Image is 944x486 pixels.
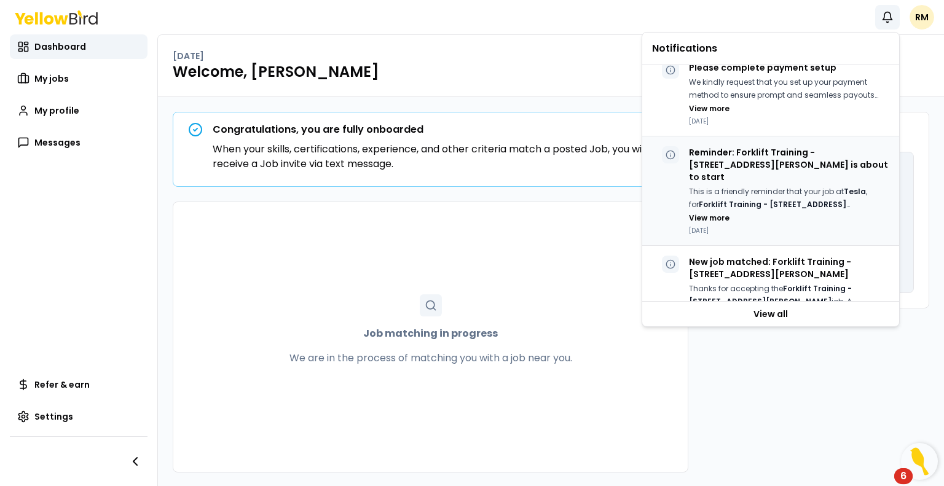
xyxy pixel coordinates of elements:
span: Dashboard [34,41,86,53]
p: [DATE] [173,50,204,62]
span: My jobs [34,73,69,85]
strong: Forklift Training - [STREET_ADDRESS][PERSON_NAME] [689,199,850,222]
a: Settings [10,404,147,429]
strong: Tesla [844,186,866,197]
div: New job matched: Forklift Training - [STREET_ADDRESS][PERSON_NAME]Thanks for accepting theForklif... [642,246,899,343]
span: Refer & earn [34,378,90,391]
a: Dashboard [10,34,147,59]
strong: Job matching in progress [363,326,498,341]
strong: Congratulations, you are fully onboarded [213,122,423,136]
p: New job matched: Forklift Training - [STREET_ADDRESS][PERSON_NAME] [689,256,889,280]
a: My profile [10,98,147,123]
p: When your skills, certifications, experience, and other criteria match a posted Job, you will rec... [213,142,673,171]
h1: Welcome, [PERSON_NAME] [173,62,929,82]
p: [DATE] [689,117,889,126]
button: Open Resource Center, 6 new notifications [901,443,938,480]
p: We are in the process of matching you with a job near you. [289,351,572,366]
button: View more [689,213,730,223]
a: Messages [10,130,147,155]
p: Thanks for accepting the job. A YellowBird team member will contact you within 2 business days wi... [689,283,889,308]
p: We kindly request that you set up your payment method to ensure prompt and seamless payouts after... [689,76,889,101]
span: Settings [34,410,73,423]
div: Reminder: Forklift Training - [STREET_ADDRESS][PERSON_NAME] is about to startThis is a friendly r... [642,136,899,246]
a: My jobs [10,66,147,91]
span: RM [910,5,934,29]
a: Refer & earn [10,372,147,397]
p: Please complete payment setup [689,61,889,74]
span: Notifications [652,44,717,53]
span: Messages [34,136,81,149]
span: My profile [34,104,79,117]
div: Please complete payment setupWe kindly request that you set up your payment method to ensure prom... [642,52,899,136]
a: View all [642,302,899,326]
p: Reminder: Forklift Training - [STREET_ADDRESS][PERSON_NAME] is about to start [689,146,889,183]
p: This is a friendly reminder that your job at , for starts [DATE]. [689,186,889,211]
button: View more [689,104,730,114]
p: [DATE] [689,226,889,235]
